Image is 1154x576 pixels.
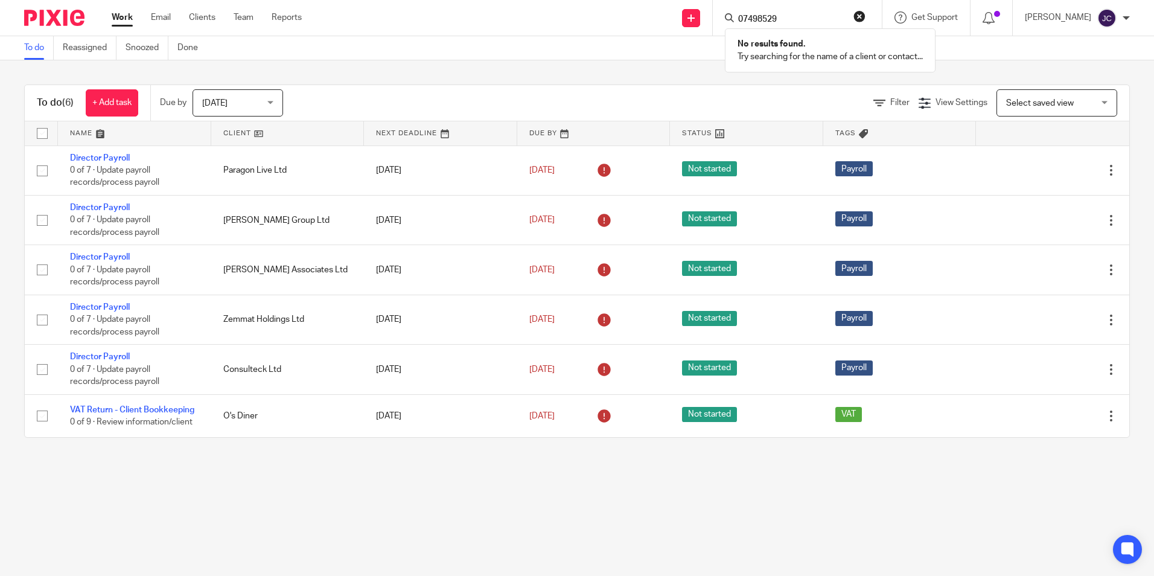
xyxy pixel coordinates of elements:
[936,98,987,107] span: View Settings
[835,211,873,226] span: Payroll
[62,98,74,107] span: (6)
[364,345,517,394] td: [DATE]
[37,97,74,109] h1: To do
[835,407,862,422] span: VAT
[211,295,365,344] td: Zemmat Holdings Ltd
[835,161,873,176] span: Payroll
[126,36,168,60] a: Snoozed
[211,195,365,245] td: [PERSON_NAME] Group Ltd
[234,11,253,24] a: Team
[151,11,171,24] a: Email
[70,266,159,287] span: 0 of 7 · Update payroll records/process payroll
[364,295,517,344] td: [DATE]
[24,10,84,26] img: Pixie
[835,261,873,276] span: Payroll
[70,353,130,361] a: Director Payroll
[70,303,130,312] a: Director Payroll
[24,36,54,60] a: To do
[70,315,159,336] span: 0 of 7 · Update payroll records/process payroll
[529,412,555,420] span: [DATE]
[189,11,215,24] a: Clients
[682,211,737,226] span: Not started
[211,146,365,195] td: Paragon Live Ltd
[112,11,133,24] a: Work
[682,161,737,176] span: Not started
[682,360,737,376] span: Not started
[364,394,517,437] td: [DATE]
[529,216,555,225] span: [DATE]
[211,345,365,394] td: Consulteck Ltd
[835,360,873,376] span: Payroll
[529,315,555,324] span: [DATE]
[364,245,517,295] td: [DATE]
[202,99,228,107] span: [DATE]
[529,266,555,274] span: [DATE]
[272,11,302,24] a: Reports
[1097,8,1117,28] img: svg%3E
[160,97,186,109] p: Due by
[70,216,159,237] span: 0 of 7 · Update payroll records/process payroll
[1006,99,1074,107] span: Select saved view
[737,14,846,25] input: Search
[70,253,130,261] a: Director Payroll
[70,154,130,162] a: Director Payroll
[70,166,159,187] span: 0 of 7 · Update payroll records/process payroll
[211,245,365,295] td: [PERSON_NAME] Associates Ltd
[682,311,737,326] span: Not started
[63,36,116,60] a: Reassigned
[835,311,873,326] span: Payroll
[890,98,910,107] span: Filter
[682,407,737,422] span: Not started
[364,146,517,195] td: [DATE]
[70,203,130,212] a: Director Payroll
[853,10,865,22] button: Clear
[211,394,365,437] td: O's Diner
[70,406,194,414] a: VAT Return - Client Bookkeeping
[682,261,737,276] span: Not started
[364,195,517,245] td: [DATE]
[86,89,138,117] a: + Add task
[70,365,159,386] span: 0 of 7 · Update payroll records/process payroll
[835,130,856,136] span: Tags
[177,36,207,60] a: Done
[1025,11,1091,24] p: [PERSON_NAME]
[911,13,958,22] span: Get Support
[529,365,555,374] span: [DATE]
[529,166,555,174] span: [DATE]
[70,418,193,426] span: 0 of 9 · Review information/client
